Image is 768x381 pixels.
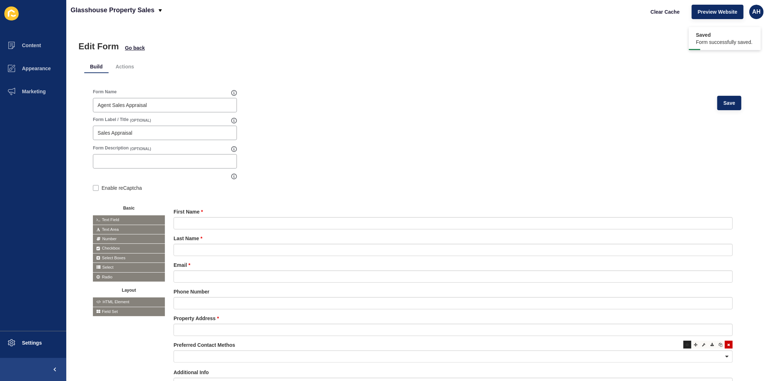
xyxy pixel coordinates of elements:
[174,288,210,295] label: Phone Number
[174,341,235,349] label: Preferred Contact Methos
[174,208,203,215] label: First Name
[93,307,165,316] span: Field Set
[125,44,145,51] button: Go back
[93,225,165,234] span: Text Area
[93,263,165,272] span: Select
[78,41,119,51] h1: Edit Form
[696,31,753,39] span: Saved
[752,8,760,15] span: AH
[174,235,202,242] label: Last Name
[174,315,219,322] label: Property Address
[93,215,165,224] span: Text Field
[645,5,686,19] button: Clear Cache
[110,60,140,73] li: Actions
[723,99,735,107] span: Save
[84,60,108,73] li: Build
[717,96,741,110] button: Save
[93,244,165,253] span: Checkbox
[93,89,117,95] label: Form Name
[174,369,209,376] label: Additional Info
[102,184,142,192] label: Enable reCaptcha
[93,203,165,212] button: Basic
[696,39,753,46] span: Form successfully saved.
[130,147,151,152] span: (OPTIONAL)
[130,118,151,123] span: (OPTIONAL)
[93,234,165,243] span: Number
[93,285,165,294] button: Layout
[93,297,165,306] span: HTML Element
[93,254,165,263] span: Select Boxes
[93,273,165,282] span: Radio
[71,1,154,19] p: Glasshouse Property Sales
[174,261,190,269] label: Email
[93,145,129,151] label: Form Description
[692,5,744,19] button: Preview Website
[93,117,129,122] label: Form Label / Title
[651,8,680,15] span: Clear Cache
[698,8,737,15] span: Preview Website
